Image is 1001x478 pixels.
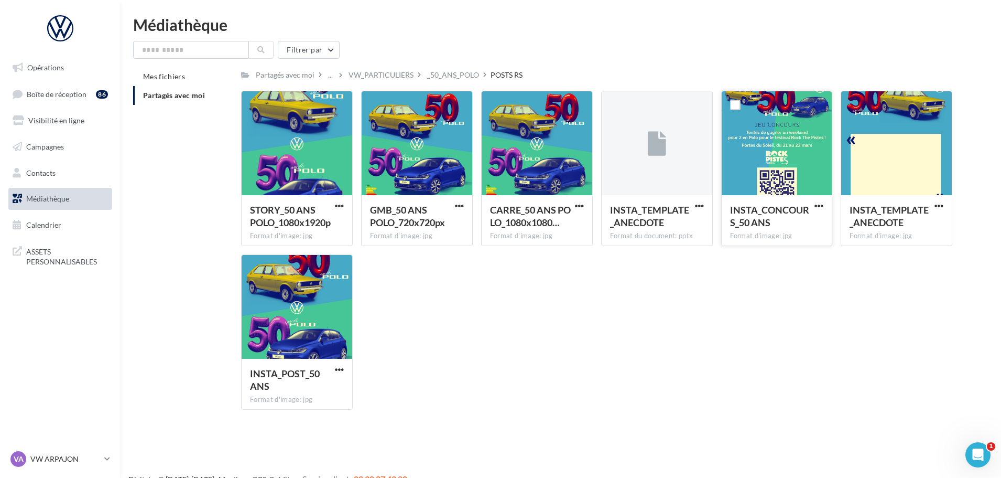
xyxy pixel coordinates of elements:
span: INSTA_TEMPLATE_ANECDOTE [610,204,689,228]
span: Partagés avec moi [143,91,205,100]
div: Format d'image: jpg [250,395,344,405]
span: Visibilité en ligne [28,116,84,125]
div: Partagés avec moi [256,70,314,80]
div: Format d'image: jpg [490,231,584,241]
div: Médiathèque [133,17,988,33]
div: Format d'image: jpg [250,231,344,241]
p: VW ARPAJON [30,454,100,464]
a: Campagnes [6,136,114,158]
span: Campagnes [26,142,64,151]
span: STORY_50 ANS POLO_1080x1920p [250,204,331,228]
span: Contacts [26,168,56,177]
span: Boîte de réception [27,89,86,98]
span: Mes fichiers [143,72,185,81]
a: Calendrier [6,214,114,236]
div: ... [326,68,335,82]
button: Filtrer par [278,41,340,59]
a: VA VW ARPAJON [8,449,112,469]
iframe: Intercom live chat [965,442,991,468]
a: Médiathèque [6,188,114,210]
span: Opérations [27,63,64,72]
div: 86 [96,90,108,99]
span: INSTA_POST_50 ANS [250,368,320,392]
span: CARRE_50 ANS POLO_1080x1080px [490,204,571,228]
div: POSTS RS [491,70,523,80]
span: VA [14,454,24,464]
a: Boîte de réception86 [6,83,114,105]
span: Calendrier [26,220,61,229]
a: Opérations [6,57,114,79]
div: VW_PARTICULIERS [349,70,414,80]
span: INSTA_TEMPLATE_ANECDOTE [850,204,929,228]
a: Visibilité en ligne [6,110,114,132]
a: ASSETS PERSONNALISABLES [6,240,114,271]
div: Format d'image: jpg [850,231,943,241]
div: _50_ANS_POLO [427,70,479,80]
span: ASSETS PERSONNALISABLES [26,245,108,267]
span: INSTA_CONCOURS_50 ANS [730,204,809,228]
a: Contacts [6,162,114,184]
span: GMB_50 ANS POLO_720x720px [370,204,445,228]
div: Format du document: pptx [610,231,704,241]
div: Format d'image: jpg [370,231,464,241]
span: 1 [987,442,995,451]
span: Médiathèque [26,194,69,203]
div: Format d'image: jpg [730,231,824,241]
